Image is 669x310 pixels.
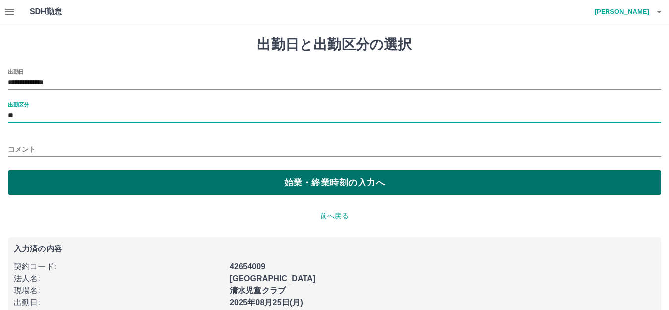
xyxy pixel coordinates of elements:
[8,101,29,108] label: 出勤区分
[230,274,316,283] b: [GEOGRAPHIC_DATA]
[14,297,224,309] p: 出勤日 :
[14,285,224,297] p: 現場名 :
[8,170,661,195] button: 始業・終業時刻の入力へ
[230,262,265,271] b: 42654009
[14,245,655,253] p: 入力済の内容
[8,36,661,53] h1: 出勤日と出勤区分の選択
[8,68,24,75] label: 出勤日
[8,211,661,221] p: 前へ戻る
[14,261,224,273] p: 契約コード :
[14,273,224,285] p: 法人名 :
[230,286,286,295] b: 清水児童クラブ
[230,298,303,307] b: 2025年08月25日(月)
